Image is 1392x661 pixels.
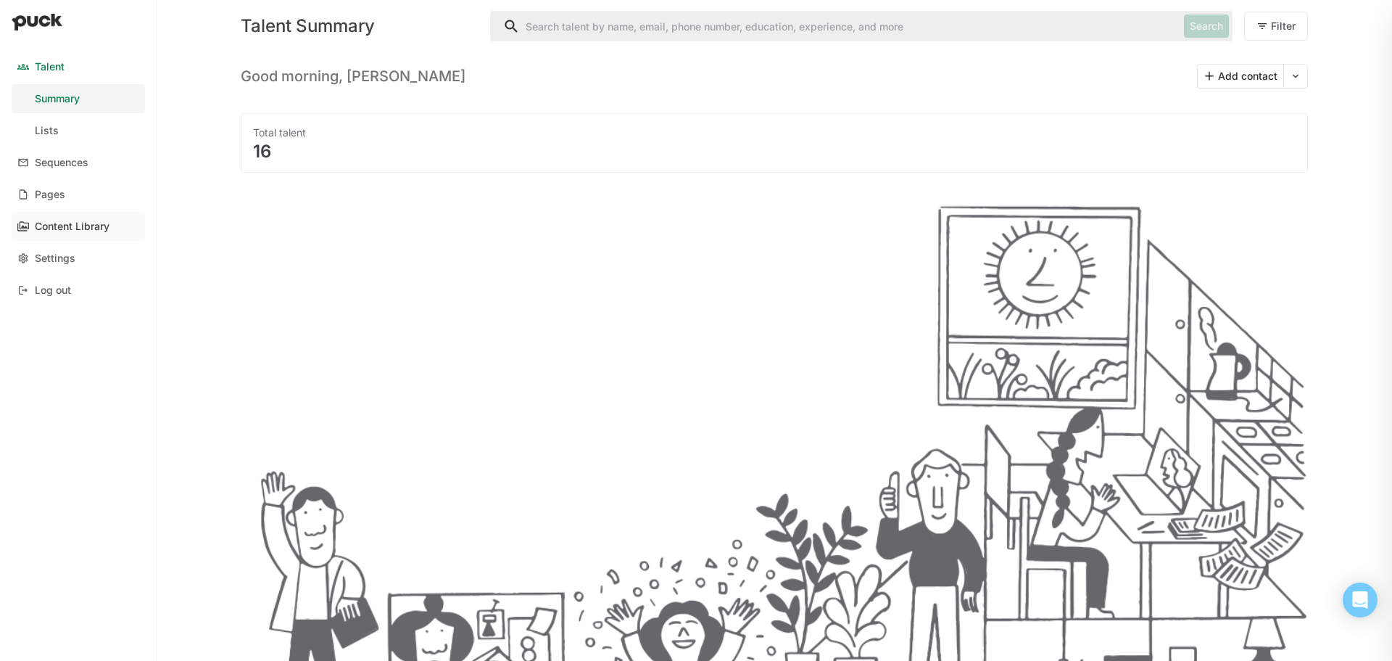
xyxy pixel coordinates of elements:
[35,157,88,169] div: Sequences
[35,125,59,137] div: Lists
[1343,583,1377,617] div: Open Intercom Messenger
[241,17,478,35] div: Talent Summary
[35,189,65,201] div: Pages
[12,212,145,241] a: Content Library
[35,253,75,265] div: Settings
[35,93,80,105] div: Summary
[491,12,1178,41] input: Search
[12,180,145,209] a: Pages
[253,126,1296,140] div: Total talent
[35,61,65,73] div: Talent
[12,244,145,273] a: Settings
[12,52,145,81] a: Talent
[12,116,145,145] a: Lists
[1244,12,1308,41] button: Filter
[35,284,71,297] div: Log out
[35,221,109,233] div: Content Library
[241,67,465,85] h3: Good morning, [PERSON_NAME]
[12,148,145,177] a: Sequences
[1198,65,1283,88] button: Add contact
[253,143,1296,160] div: 16
[12,84,145,113] a: Summary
